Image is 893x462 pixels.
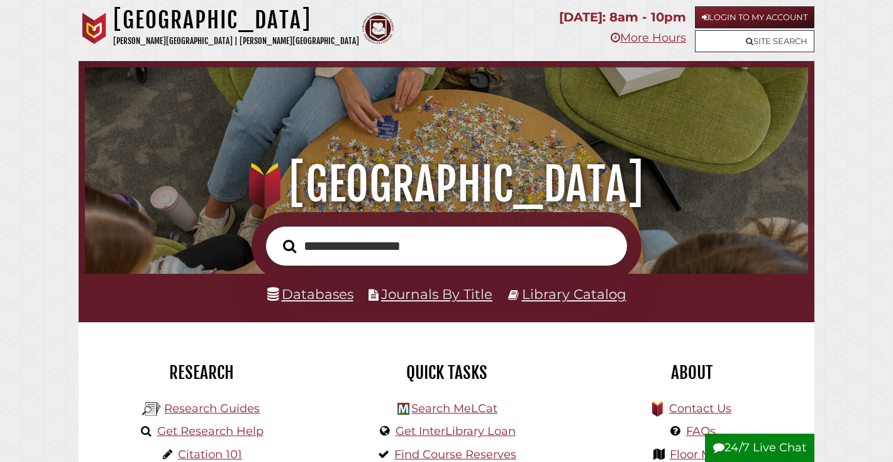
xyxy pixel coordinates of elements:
a: Research Guides [164,402,260,415]
img: Hekman Library Logo [397,403,409,415]
a: Find Course Reserves [394,448,516,461]
a: Citation 101 [178,448,242,461]
button: Search [277,236,302,256]
a: FAQs [686,424,716,438]
p: [PERSON_NAME][GEOGRAPHIC_DATA] | [PERSON_NAME][GEOGRAPHIC_DATA] [113,34,359,48]
a: Login to My Account [695,6,814,28]
a: More Hours [611,31,686,45]
h1: [GEOGRAPHIC_DATA] [113,6,359,34]
p: [DATE]: 8am - 10pm [559,6,686,28]
h2: Quick Tasks [333,362,560,383]
a: Floor Maps [670,448,732,461]
img: Hekman Library Logo [142,400,161,419]
h1: [GEOGRAPHIC_DATA] [98,157,794,212]
h2: Research [88,362,314,383]
img: Calvin University [79,13,110,44]
a: Journals By Title [381,286,492,302]
a: Search MeLCat [411,402,497,415]
a: Contact Us [669,402,731,415]
a: Databases [267,286,353,302]
a: Site Search [695,30,814,52]
h2: About [579,362,805,383]
a: Get InterLibrary Loan [396,424,516,438]
a: Get Research Help [157,424,263,438]
img: Calvin Theological Seminary [362,13,394,44]
a: Library Catalog [522,286,626,302]
i: Search [283,239,296,254]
